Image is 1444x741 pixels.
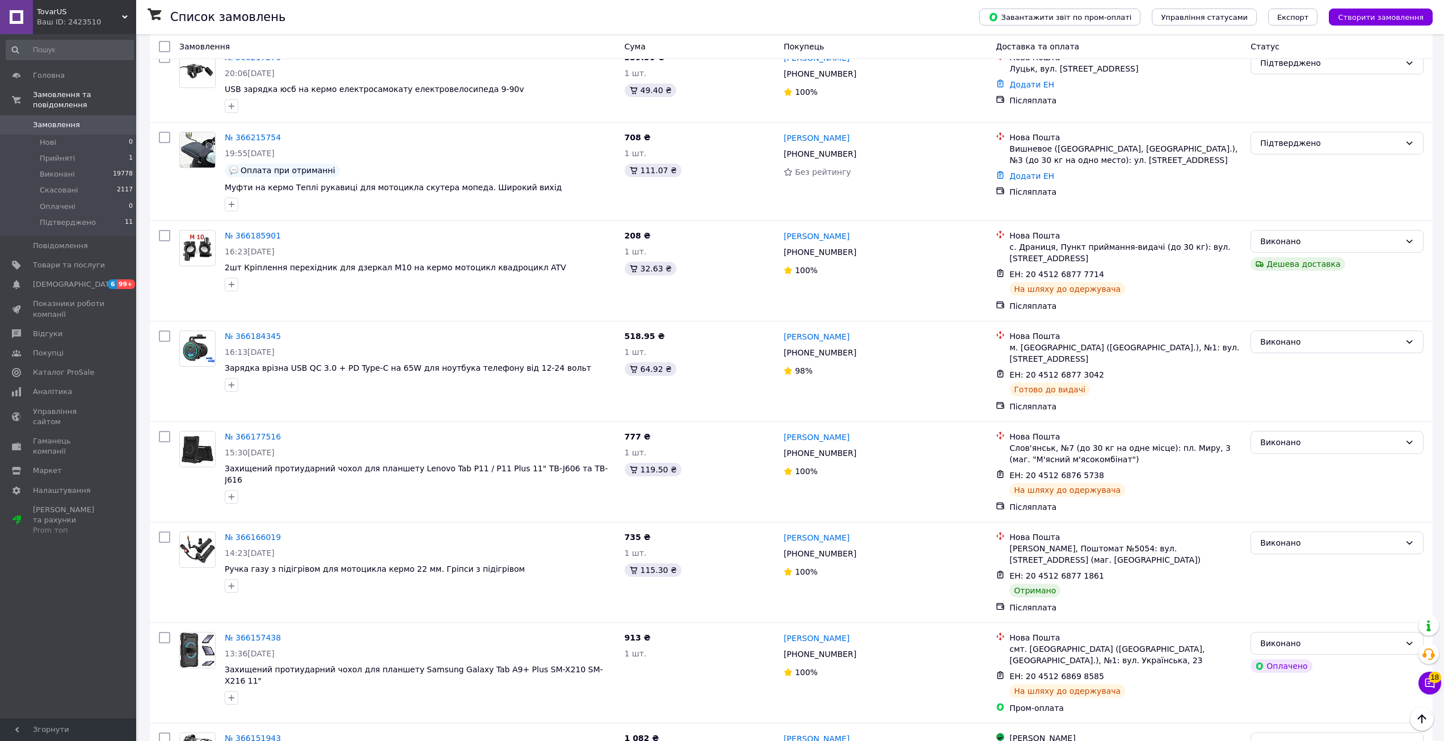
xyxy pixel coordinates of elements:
[40,169,75,179] span: Виконані
[625,247,647,256] span: 1 шт.
[1009,483,1125,497] div: На шляху до одержувача
[795,168,851,177] span: Без рейтингу
[179,230,216,266] a: Фото товару
[625,633,651,642] span: 913 ₴
[225,183,562,192] a: Муфти на кермо Теплі рукавиці для мотоцикла скутера мопеда. Широкий вихід
[1009,132,1241,143] div: Нова Пошта
[795,266,818,275] span: 100%
[241,166,335,175] span: Оплата при отриманні
[113,169,133,179] span: 19778
[129,137,133,148] span: 0
[1009,543,1241,566] div: [PERSON_NAME], Поштомат №5054: вул. [STREET_ADDRESS] (маг. [GEOGRAPHIC_DATA])
[180,333,215,364] img: Фото товару
[625,69,647,78] span: 1 шт.
[795,467,818,476] span: 100%
[625,348,647,357] span: 1 шт.
[117,185,133,195] span: 2117
[625,563,681,577] div: 115.30 ₴
[1410,707,1434,731] button: Наверх
[625,649,647,658] span: 1 шт.
[1260,235,1400,248] div: Виконано
[1161,13,1248,22] span: Управління статусами
[33,241,88,251] span: Повідомлення
[1009,471,1104,480] span: ЕН: 20 4512 6876 5738
[1009,501,1241,513] div: Післяплата
[179,531,216,568] a: Фото товару
[1009,702,1241,714] div: Пром-оплата
[795,668,818,677] span: 100%
[1009,602,1241,613] div: Післяплата
[1009,230,1241,241] div: Нова Пошта
[170,10,285,24] h1: Список замовлень
[1009,442,1241,465] div: Слов'янськ, №7 (до 30 кг на одне місце): пл. Миру, 3 (маг. "М'ясний м'ясокомбінат")
[117,279,136,289] span: 99+
[1009,584,1060,597] div: Отримано
[1009,632,1241,643] div: Нова Пошта
[784,532,849,543] a: [PERSON_NAME]
[225,564,525,573] a: Ручка газу з підігрівом для мотоцикла кермо 22 мм. Гріпси з підігрівом
[225,348,275,357] span: 16:13[DATE]
[1009,531,1241,543] div: Нова Пошта
[225,448,275,457] span: 15:30[DATE]
[33,466,62,476] span: Маркет
[179,431,216,467] a: Фото товару
[781,445,858,461] div: [PHONE_NUMBER]
[33,407,105,427] span: Управління сайтом
[108,279,117,289] span: 6
[1009,63,1241,74] div: Луцьк, вул. [STREET_ADDRESS]
[1009,643,1241,666] div: смт. [GEOGRAPHIC_DATA] ([GEOGRAPHIC_DATA], [GEOGRAPHIC_DATA].), №1: вул. Українська, 23
[40,217,96,228] span: Підтверджено
[225,633,281,642] a: № 366157438
[1429,671,1441,682] span: 18
[1251,42,1279,51] span: Статус
[1260,57,1400,69] div: Підтверджено
[625,42,646,51] span: Cума
[979,9,1140,26] button: Завантажити звіт по пром-оплаті
[129,202,133,212] span: 0
[225,69,275,78] span: 20:06[DATE]
[1251,257,1345,271] div: Дешева доставка
[33,299,105,319] span: Показники роботи компанії
[33,120,80,130] span: Замовлення
[1009,80,1054,89] a: Додати ЕН
[625,149,647,158] span: 1 шт.
[1009,401,1241,412] div: Післяплата
[1317,12,1433,21] a: Створити замовлення
[781,546,858,562] div: [PHONE_NUMBER]
[33,485,91,496] span: Налаштування
[1009,143,1241,166] div: Вишневое ([GEOGRAPHIC_DATA], [GEOGRAPHIC_DATA].), №3 (до 30 кг на одно место): ул. [STREET_ADDRESS]
[1009,342,1241,365] div: м. [GEOGRAPHIC_DATA] ([GEOGRAPHIC_DATA].), №1: вул. [STREET_ADDRESS]
[179,42,230,51] span: Замовлення
[179,52,216,88] a: Фото товару
[225,332,281,341] a: № 366184345
[781,146,858,162] div: [PHONE_NUMBER]
[33,90,136,110] span: Замовлення та повідомлення
[225,649,275,658] span: 13:36[DATE]
[1277,13,1309,22] span: Експорт
[784,132,849,144] a: [PERSON_NAME]
[1260,537,1400,549] div: Виконано
[1009,383,1090,396] div: Готово до видачі
[1260,137,1400,149] div: Підтверджено
[1418,672,1441,694] button: Чат з покупцем18
[225,363,591,372] a: Зарядка врізна USB QC 3.0 + PD Type-C на 65W для ноутбука телефону від 12-24 вольт
[625,83,676,97] div: 49.40 ₴
[625,448,647,457] span: 1 шт.
[1009,270,1104,279] span: ЕН: 20 4512 6877 7714
[1009,241,1241,264] div: с. Драниця, Пункт приймання-видачі (до 30 кг): вул. [STREET_ADDRESS]
[6,40,134,60] input: Пошук
[225,231,281,240] a: № 366185901
[784,231,849,242] a: [PERSON_NAME]
[225,247,275,256] span: 16:23[DATE]
[40,137,56,148] span: Нові
[1009,672,1104,681] span: ЕН: 20 4512 6869 8585
[40,185,78,195] span: Скасовані
[1260,436,1400,449] div: Виконано
[33,260,105,270] span: Товари та послуги
[225,149,275,158] span: 19:55[DATE]
[625,262,676,275] div: 32.63 ₴
[229,166,238,175] img: :speech_balloon:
